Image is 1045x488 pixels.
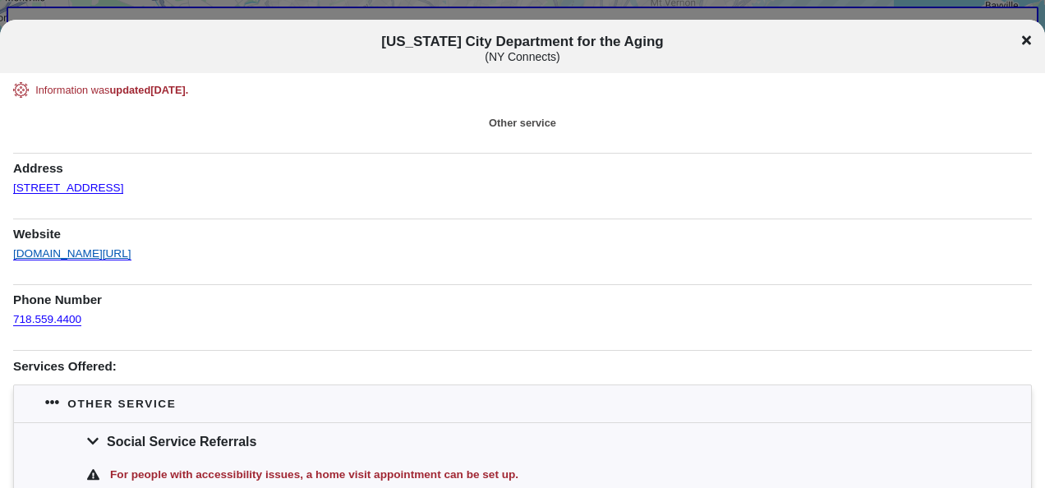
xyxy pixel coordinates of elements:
[110,84,189,96] span: updated [DATE] .
[13,350,1032,374] h1: Services Offered:
[89,50,956,64] div: ( NY Connects )
[67,395,176,412] div: Other service
[107,466,958,484] div: For people with accessibility issues, a home visit appointment can be set up.
[13,237,131,260] a: [DOMAIN_NAME][URL]
[13,284,1032,308] h1: Phone Number
[14,422,1031,460] div: Social Service Referrals
[13,153,1032,177] h1: Address
[13,115,1032,131] div: Other service
[13,303,81,326] a: 718.559.4400
[89,34,956,64] span: [US_STATE] City Department for the Aging
[13,219,1032,242] h1: Website
[35,82,1010,98] div: Information was
[13,172,123,195] a: [STREET_ADDRESS]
